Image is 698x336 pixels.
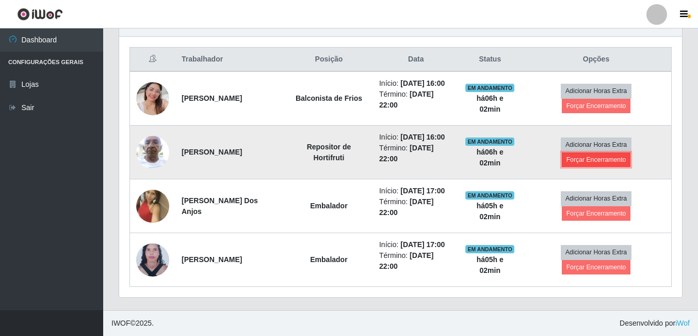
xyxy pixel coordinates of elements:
span: IWOF [111,319,131,327]
button: Forçar Encerramento [562,206,631,221]
time: [DATE] 16:00 [400,79,445,87]
span: EM ANDAMENTO [465,138,514,146]
strong: Embalador [310,255,347,264]
li: Início: [379,239,453,250]
img: 1743965211684.jpeg [136,130,169,174]
strong: há 06 h e 02 min [477,148,504,167]
strong: há 05 h e 02 min [477,202,504,221]
li: Início: [379,132,453,143]
button: Forçar Encerramento [562,260,631,274]
strong: [PERSON_NAME] Dos Anjos [182,196,258,216]
li: Término: [379,250,453,272]
img: 1708364606338.jpeg [136,69,169,128]
li: Término: [379,196,453,218]
a: iWof [675,319,690,327]
li: Término: [379,89,453,111]
li: Término: [379,143,453,164]
th: Opções [521,48,672,72]
th: Data [373,48,459,72]
button: Adicionar Horas Extra [561,245,631,259]
li: Início: [379,78,453,89]
strong: há 06 h e 02 min [477,94,504,113]
strong: Repositor de Hortifruti [307,143,351,162]
time: [DATE] 16:00 [400,133,445,141]
button: Forçar Encerramento [562,99,631,113]
th: Trabalhador [175,48,285,72]
button: Adicionar Horas Extra [561,191,631,206]
strong: há 05 h e 02 min [477,255,504,274]
strong: [PERSON_NAME] [182,255,242,264]
button: Adicionar Horas Extra [561,84,631,98]
span: EM ANDAMENTO [465,191,514,200]
th: Posição [285,48,373,72]
button: Adicionar Horas Extra [561,138,631,152]
img: 1702655136722.jpeg [136,177,169,236]
th: Status [459,48,521,72]
span: © 2025 . [111,318,154,329]
time: [DATE] 17:00 [400,240,445,249]
time: [DATE] 17:00 [400,187,445,195]
img: 1728382310331.jpeg [136,237,169,282]
li: Início: [379,186,453,196]
span: EM ANDAMENTO [465,84,514,92]
strong: Balconista de Frios [296,94,362,102]
span: EM ANDAMENTO [465,245,514,253]
span: Desenvolvido por [620,318,690,329]
strong: Embalador [310,202,347,210]
img: CoreUI Logo [17,8,63,21]
button: Forçar Encerramento [562,152,631,167]
strong: [PERSON_NAME] [182,148,242,156]
strong: [PERSON_NAME] [182,94,242,102]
